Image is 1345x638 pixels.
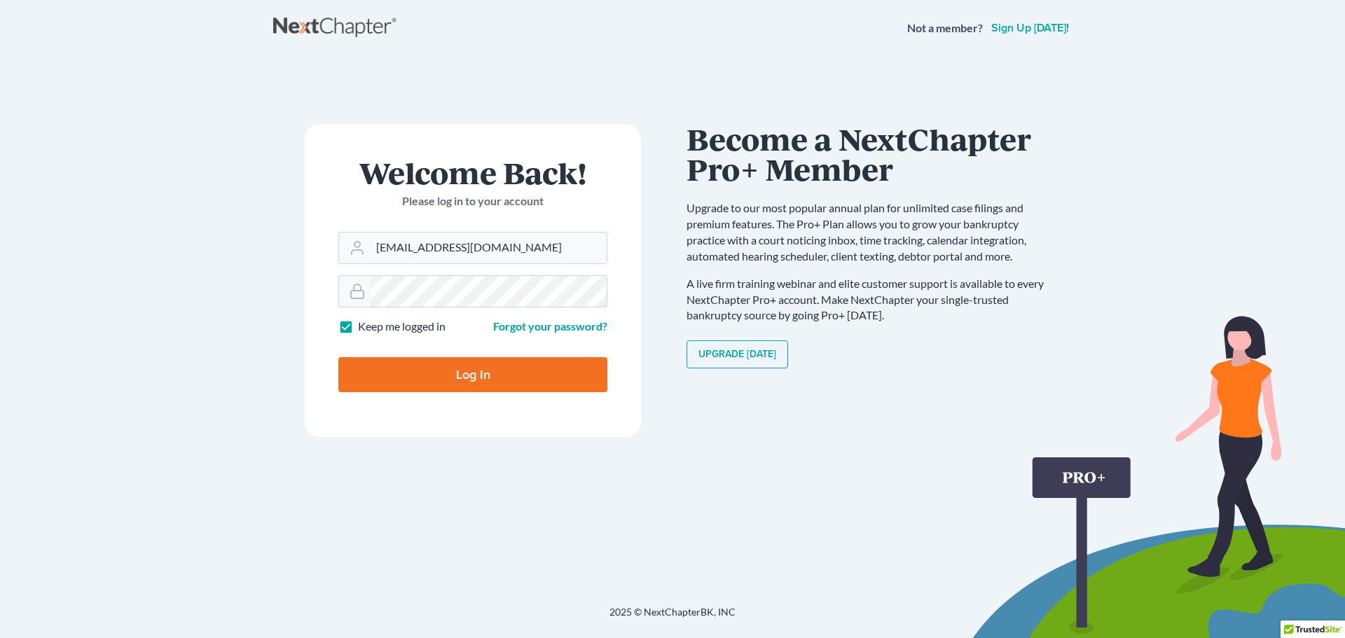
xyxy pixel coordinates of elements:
[687,340,788,368] a: Upgrade [DATE]
[338,193,607,209] p: Please log in to your account
[907,20,983,36] strong: Not a member?
[371,233,607,263] input: Email Address
[338,158,607,188] h1: Welcome Back!
[358,319,446,335] label: Keep me logged in
[988,22,1072,34] a: Sign up [DATE]!
[687,276,1058,324] p: A live firm training webinar and elite customer support is available to every NextChapter Pro+ ac...
[687,124,1058,183] h1: Become a NextChapter Pro+ Member
[687,200,1058,264] p: Upgrade to our most popular annual plan for unlimited case filings and premium features. The Pro+...
[493,319,607,333] a: Forgot your password?
[338,357,607,392] input: Log In
[273,605,1072,630] div: 2025 © NextChapterBK, INC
